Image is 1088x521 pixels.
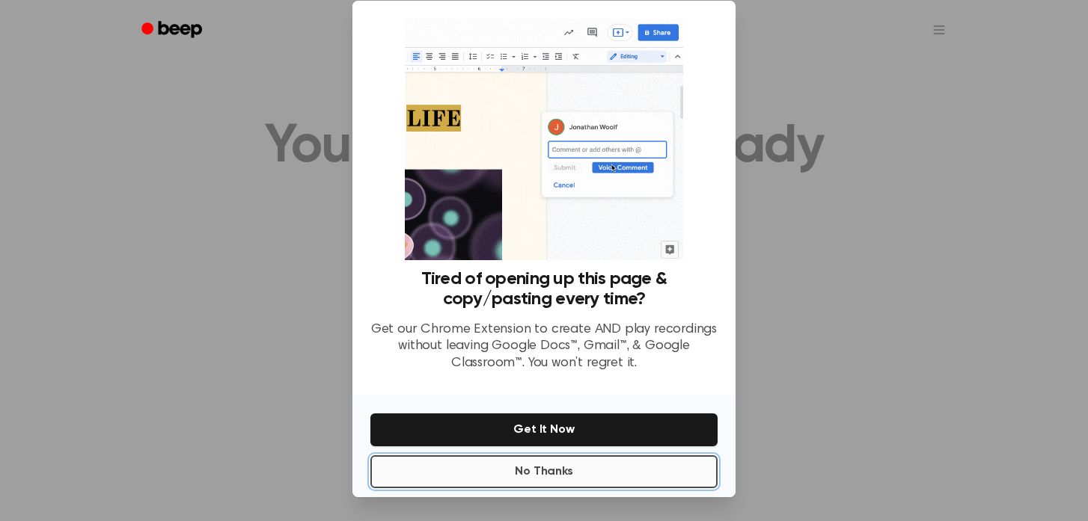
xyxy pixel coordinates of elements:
[370,269,718,309] h3: Tired of opening up this page & copy/pasting every time?
[405,19,682,260] img: Beep extension in action
[370,321,718,372] p: Get our Chrome Extension to create AND play recordings without leaving Google Docs™, Gmail™, & Go...
[131,16,216,45] a: Beep
[370,455,718,488] button: No Thanks
[370,413,718,446] button: Get It Now
[921,12,957,48] button: Open menu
